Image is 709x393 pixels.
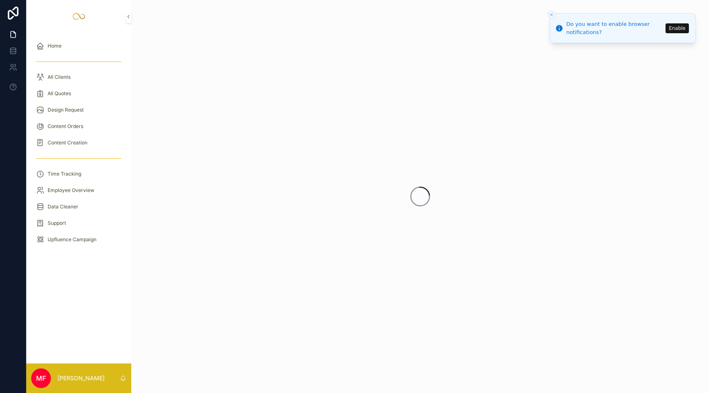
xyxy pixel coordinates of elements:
a: Design Request [31,103,126,117]
span: Data Cleaner [48,203,78,210]
a: All Quotes [31,86,126,101]
a: Content Creation [31,135,126,150]
img: App logo [72,10,85,23]
span: MF [36,373,46,383]
a: Employee Overview [31,183,126,198]
span: Upfluence Campaign [48,236,96,243]
a: Time Tracking [31,167,126,181]
a: Content Orders [31,119,126,134]
span: Home [48,43,62,49]
div: scrollable content [26,33,131,258]
span: Design Request [48,107,84,113]
span: Time Tracking [48,171,81,177]
span: Content Orders [48,123,83,130]
a: Home [31,39,126,53]
span: Employee Overview [48,187,94,194]
a: Support [31,216,126,231]
span: All Quotes [48,90,71,97]
span: Content Creation [48,139,87,146]
button: Close toast [547,11,556,19]
a: All Clients [31,70,126,85]
button: Enable [666,23,689,33]
p: [PERSON_NAME] [57,374,105,382]
span: All Clients [48,74,71,80]
a: Data Cleaner [31,199,126,214]
span: Support [48,220,66,226]
a: Upfluence Campaign [31,232,126,247]
div: Do you want to enable browser notifications? [566,20,663,36]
